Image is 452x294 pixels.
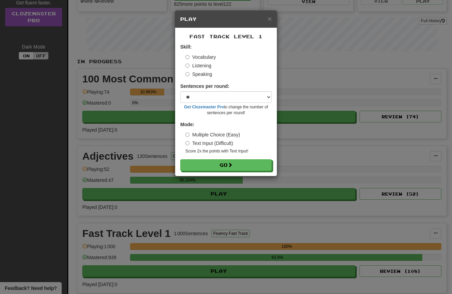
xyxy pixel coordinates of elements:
[185,64,189,68] input: Listening
[189,34,263,39] span: Fast Track Level 1
[180,122,194,127] strong: Mode:
[180,16,272,23] h5: Play
[180,159,272,171] button: Go
[185,71,212,78] label: Speaking
[180,44,192,50] strong: Skill:
[185,141,189,145] input: Text Input (Difficult)
[185,55,189,59] input: Vocabulary
[184,105,224,109] a: Get Clozemaster Pro
[185,54,216,61] label: Vocabulary
[185,131,240,138] label: Multiple Choice (Easy)
[268,15,272,22] button: Close
[185,140,233,147] label: Text Input (Difficult)
[185,148,272,154] small: Score 2x the points with Text Input !
[185,62,211,69] label: Listening
[268,15,272,23] span: ×
[180,104,272,116] small: to change the number of sentences per round!
[185,133,189,137] input: Multiple Choice (Easy)
[185,72,189,76] input: Speaking
[180,83,229,90] label: Sentences per round:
